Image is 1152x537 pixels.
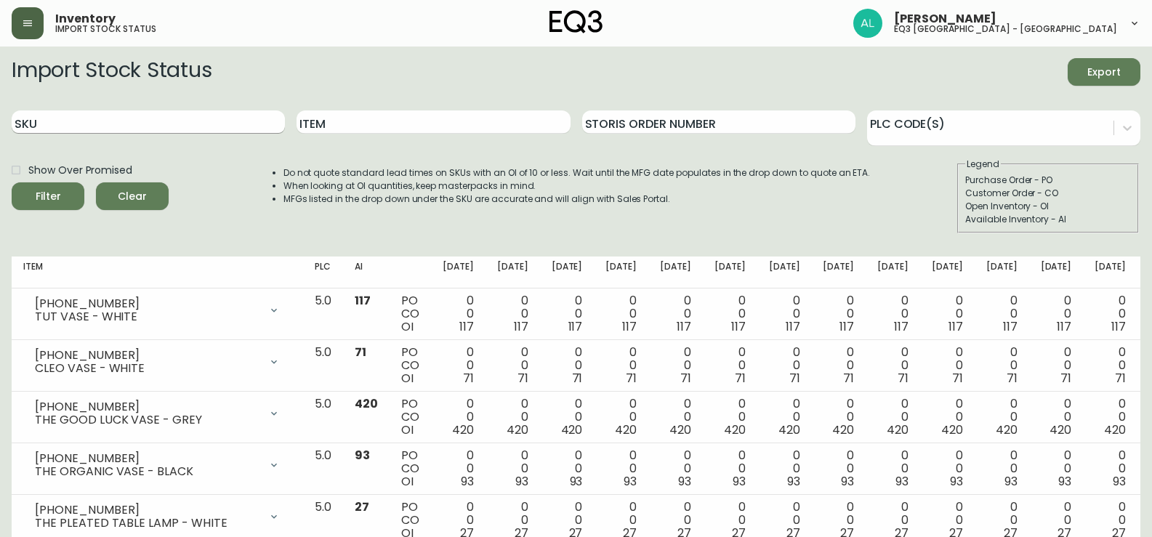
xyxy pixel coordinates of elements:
[1041,294,1072,334] div: 0 0
[877,397,909,437] div: 0 0
[787,473,800,490] span: 93
[823,397,854,437] div: 0 0
[594,257,648,288] th: [DATE]
[55,13,116,25] span: Inventory
[823,449,854,488] div: 0 0
[35,452,259,465] div: [PHONE_NUMBER]
[677,318,691,335] span: 117
[731,318,746,335] span: 117
[96,182,169,210] button: Clear
[735,370,746,387] span: 71
[570,473,583,490] span: 93
[1041,397,1072,437] div: 0 0
[497,346,528,385] div: 0 0
[401,318,414,335] span: OI
[622,318,637,335] span: 117
[615,421,637,438] span: 420
[28,163,132,178] span: Show Over Promised
[769,346,800,385] div: 0 0
[303,257,343,288] th: PLC
[605,449,637,488] div: 0 0
[898,370,909,387] span: 71
[343,257,390,288] th: AI
[486,257,540,288] th: [DATE]
[769,294,800,334] div: 0 0
[552,294,583,334] div: 0 0
[497,397,528,437] div: 0 0
[823,346,854,385] div: 0 0
[941,421,963,438] span: 420
[866,257,920,288] th: [DATE]
[1104,421,1126,438] span: 420
[461,473,474,490] span: 93
[948,318,963,335] span: 117
[431,257,486,288] th: [DATE]
[1079,63,1129,81] span: Export
[108,187,157,206] span: Clear
[549,10,603,33] img: logo
[517,370,528,387] span: 71
[965,158,1001,171] legend: Legend
[568,318,583,335] span: 117
[714,346,746,385] div: 0 0
[35,400,259,413] div: [PHONE_NUMBER]
[443,346,474,385] div: 0 0
[887,421,909,438] span: 420
[540,257,595,288] th: [DATE]
[303,340,343,392] td: 5.0
[459,318,474,335] span: 117
[839,318,854,335] span: 117
[1060,370,1071,387] span: 71
[1004,473,1018,490] span: 93
[932,346,963,385] div: 0 0
[660,346,691,385] div: 0 0
[965,200,1131,213] div: Open Inventory - OI
[35,413,259,427] div: THE GOOD LUCK VASE - GREY
[36,187,61,206] div: Filter
[680,370,691,387] span: 71
[624,473,637,490] span: 93
[920,257,975,288] th: [DATE]
[678,473,691,490] span: 93
[894,25,1117,33] h5: eq3 [GEOGRAPHIC_DATA] - [GEOGRAPHIC_DATA]
[877,346,909,385] div: 0 0
[35,349,259,362] div: [PHONE_NUMBER]
[986,294,1018,334] div: 0 0
[1041,449,1072,488] div: 0 0
[660,294,691,334] div: 0 0
[507,421,528,438] span: 420
[1058,473,1071,490] span: 93
[443,449,474,488] div: 0 0
[401,473,414,490] span: OI
[841,473,854,490] span: 93
[401,421,414,438] span: OI
[401,449,419,488] div: PO CO
[714,449,746,488] div: 0 0
[996,421,1018,438] span: 420
[552,449,583,488] div: 0 0
[572,370,583,387] span: 71
[626,370,637,387] span: 71
[975,257,1029,288] th: [DATE]
[757,257,812,288] th: [DATE]
[789,370,800,387] span: 71
[401,397,419,437] div: PO CO
[401,370,414,387] span: OI
[283,179,871,193] li: When looking at OI quantities, keep masterpacks in mind.
[965,213,1131,226] div: Available Inventory - AI
[452,421,474,438] span: 420
[952,370,963,387] span: 71
[1003,318,1018,335] span: 117
[714,294,746,334] div: 0 0
[648,257,703,288] th: [DATE]
[355,498,369,515] span: 27
[894,13,996,25] span: [PERSON_NAME]
[733,473,746,490] span: 93
[35,465,259,478] div: THE ORGANIC VASE - BLACK
[932,449,963,488] div: 0 0
[463,370,474,387] span: 71
[605,294,637,334] div: 0 0
[1095,294,1126,334] div: 0 0
[1095,449,1126,488] div: 0 0
[986,397,1018,437] div: 0 0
